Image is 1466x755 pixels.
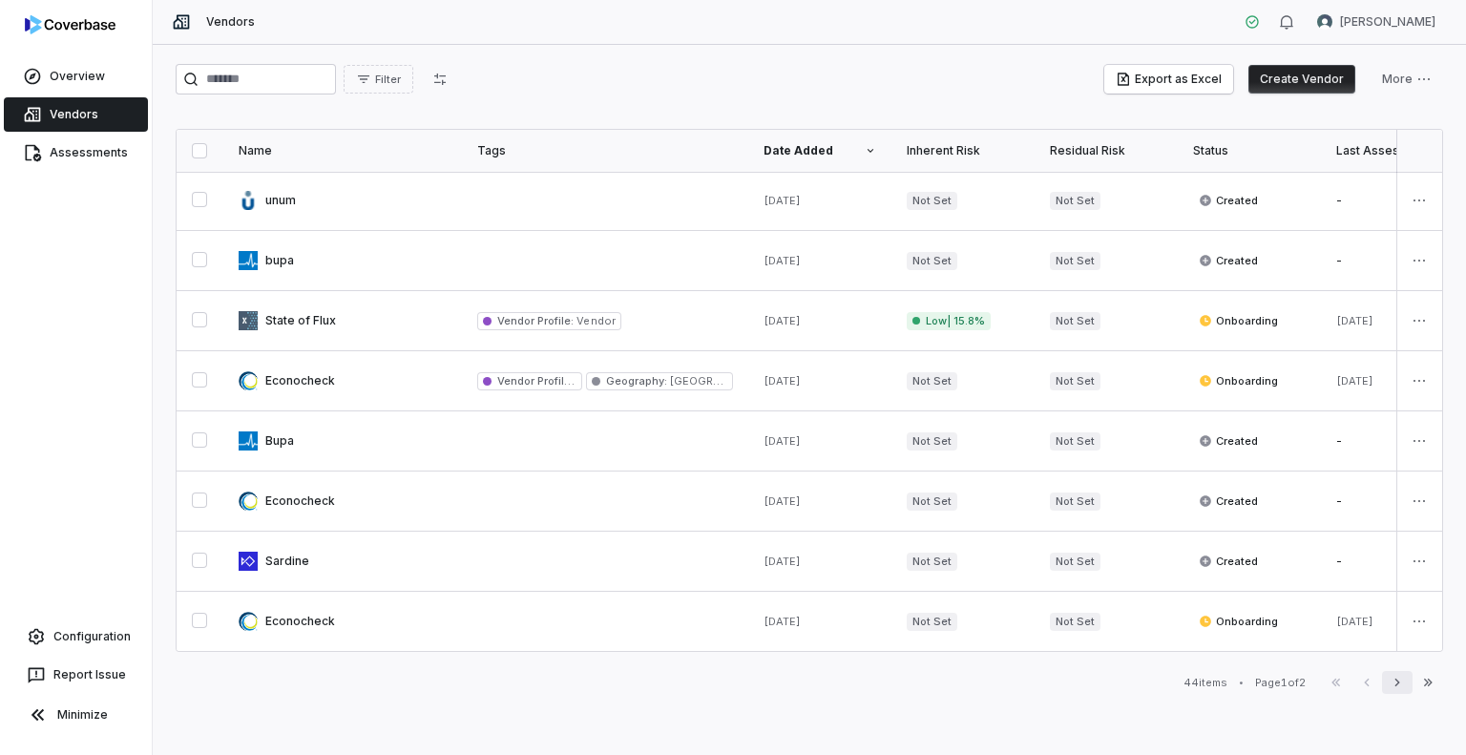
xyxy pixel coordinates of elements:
span: [DATE] [764,194,801,207]
span: [DATE] [1336,314,1373,327]
span: Not Set [1050,432,1100,451]
span: Low | 15.8% [907,312,991,330]
span: Not Set [907,192,957,210]
span: [DATE] [764,374,801,388]
span: Vendor [574,314,615,327]
a: Overview [4,59,148,94]
img: Murdo Thomson avatar [1317,14,1332,30]
span: Vendor Profile : [497,314,574,327]
span: Created [1199,193,1258,208]
span: Onboarding [1199,614,1278,629]
button: Create Vendor [1248,65,1355,94]
span: Not Set [1050,252,1100,270]
div: Inherent Risk [907,143,1019,158]
div: Last Assessed [1336,143,1449,158]
td: - [1321,171,1464,231]
div: Page 1 of 2 [1255,676,1306,690]
span: Onboarding [1199,313,1278,328]
span: Created [1199,433,1258,449]
span: Not Set [907,432,957,451]
a: Configuration [8,619,144,654]
span: [DATE] [764,434,801,448]
span: Not Set [1050,192,1100,210]
span: Vendors [206,14,255,30]
span: [PERSON_NAME] [1340,14,1435,30]
a: Assessments [4,136,148,170]
span: [DATE] [764,314,801,327]
span: [DATE] [1336,615,1373,628]
button: Filter [344,65,413,94]
span: Filter [375,73,401,87]
button: More [1371,65,1443,94]
span: Created [1199,554,1258,569]
span: Geography : [606,374,667,388]
span: [DATE] [764,615,801,628]
div: • [1239,676,1244,689]
span: Vendor Profile : [497,374,575,388]
span: [DATE] [764,494,801,508]
span: Onboarding [1199,373,1278,388]
button: Minimize [8,696,144,734]
button: Export as Excel [1104,65,1233,94]
span: [DATE] [764,555,801,568]
span: Not Set [1050,372,1100,390]
td: - [1321,472,1464,532]
span: Not Set [1050,553,1100,571]
span: [DATE] [764,254,801,267]
div: Name [239,143,447,158]
span: Not Set [1050,312,1100,330]
td: - [1321,532,1464,592]
td: - [1321,231,1464,291]
span: [DATE] [1336,374,1373,388]
span: Created [1199,493,1258,509]
div: Residual Risk [1050,143,1162,158]
span: [GEOGRAPHIC_DATA] [667,374,783,388]
span: Not Set [907,372,957,390]
span: Not Set [1050,613,1100,631]
span: Not Set [907,613,957,631]
span: Not Set [907,553,957,571]
td: - [1321,411,1464,472]
img: logo-D7KZi-bG.svg [25,15,115,34]
span: Not Set [907,252,957,270]
span: Not Set [1050,493,1100,511]
div: 44 items [1183,676,1227,690]
button: Report Issue [8,658,144,692]
div: Tags [477,143,733,158]
span: Not Set [907,493,957,511]
a: Vendors [4,97,148,132]
span: Created [1199,253,1258,268]
div: Status [1193,143,1306,158]
div: Date Added [764,143,876,158]
button: Murdo Thomson avatar[PERSON_NAME] [1306,8,1447,36]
